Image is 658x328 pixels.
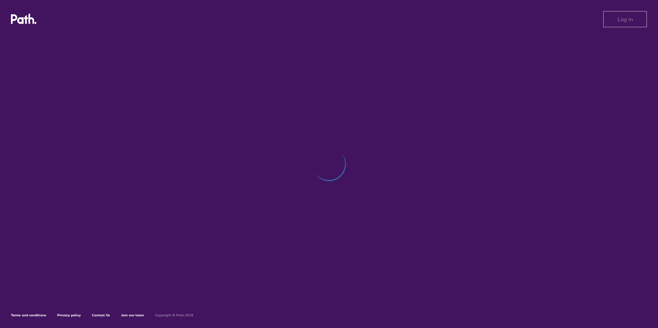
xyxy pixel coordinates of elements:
[92,313,110,317] a: Contact Us
[11,313,46,317] a: Terms and conditions
[57,313,81,317] a: Privacy policy
[155,313,193,317] h6: Copyright © Path 2018
[603,11,647,27] button: Log in
[121,313,144,317] a: Join our team
[618,16,633,22] span: Log in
